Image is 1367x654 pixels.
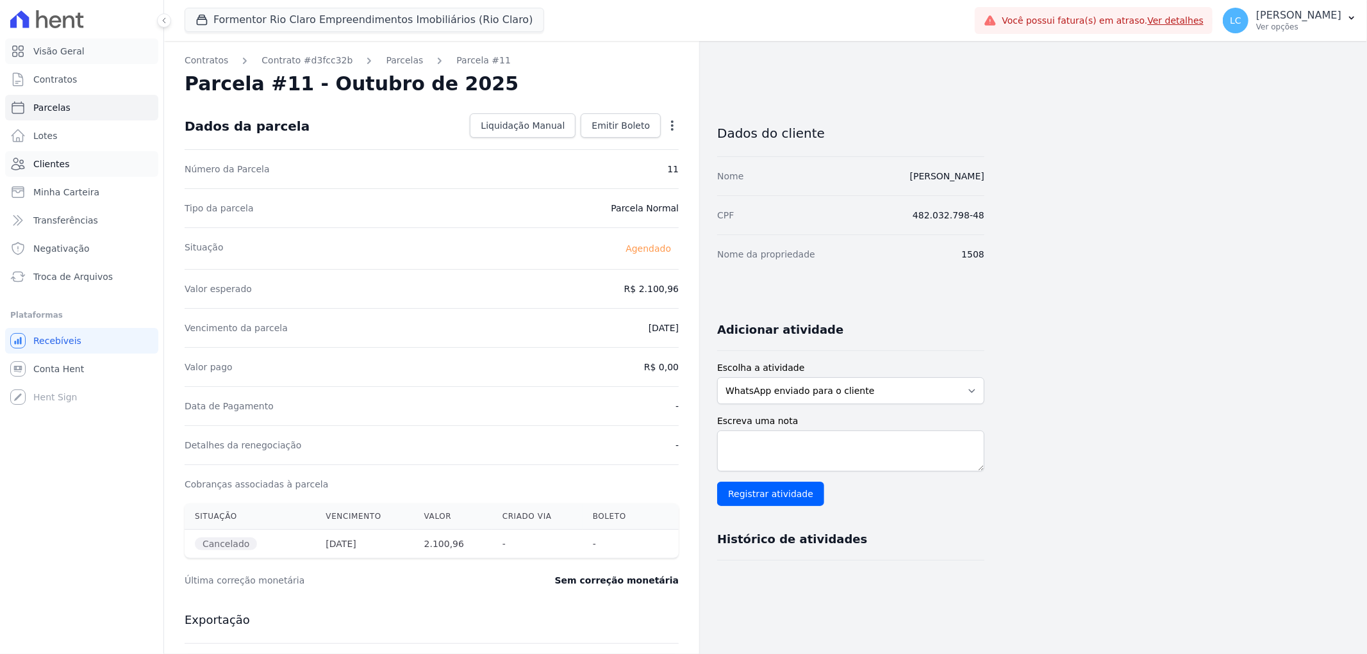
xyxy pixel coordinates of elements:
[33,363,84,375] span: Conta Hent
[555,574,679,587] dd: Sem correção monetária
[5,95,158,120] a: Parcelas
[5,264,158,290] a: Troca de Arquivos
[33,45,85,58] span: Visão Geral
[675,400,679,413] dd: -
[33,214,98,227] span: Transferências
[1213,3,1367,38] button: LC [PERSON_NAME] Ver opções
[717,248,815,261] dt: Nome da propriedade
[624,282,679,295] dd: R$ 2.100,96
[481,119,565,132] span: Liquidação Manual
[185,8,544,32] button: Formentor Rio Claro Empreendimentos Imobiliários (Rio Claro)
[33,158,69,170] span: Clientes
[1256,22,1341,32] p: Ver opções
[33,129,58,142] span: Lotes
[5,328,158,354] a: Recebíveis
[1002,14,1204,28] span: Você possui fatura(s) em atraso.
[592,119,650,132] span: Emitir Boleto
[583,503,652,530] th: Boleto
[1230,16,1241,25] span: LC
[581,113,661,138] a: Emitir Boleto
[33,186,99,199] span: Minha Carteira
[414,530,492,559] th: 2.100,96
[185,612,679,628] h3: Exportação
[185,439,302,452] dt: Detalhes da renegociação
[717,414,984,428] label: Escreva uma nota
[717,482,824,506] input: Registrar atividade
[185,574,477,587] dt: Última correção monetária
[583,530,652,559] th: -
[5,123,158,149] a: Lotes
[386,54,423,67] a: Parcelas
[414,503,492,530] th: Valor
[5,236,158,261] a: Negativação
[717,361,984,375] label: Escolha a atividade
[611,202,679,215] dd: Parcela Normal
[492,530,583,559] th: -
[33,270,113,283] span: Troca de Arquivos
[667,163,679,176] dd: 11
[195,537,257,550] span: Cancelado
[10,307,153,323] div: Plataformas
[717,322,843,338] h3: Adicionar atividade
[185,478,328,491] dt: Cobranças associadas à parcela
[5,151,158,177] a: Clientes
[315,530,413,559] th: [DATE]
[185,322,288,334] dt: Vencimento da parcela
[185,241,224,256] dt: Situação
[717,209,734,222] dt: CPF
[185,503,315,530] th: Situação
[5,208,158,233] a: Transferências
[315,503,413,530] th: Vencimento
[185,72,518,95] h2: Parcela #11 - Outubro de 2025
[185,400,274,413] dt: Data de Pagamento
[185,54,228,67] a: Contratos
[185,163,270,176] dt: Número da Parcela
[644,361,679,373] dd: R$ 0,00
[910,171,984,181] a: [PERSON_NAME]
[5,38,158,64] a: Visão Geral
[961,248,984,261] dd: 1508
[618,241,679,256] span: Agendado
[185,202,254,215] dt: Tipo da parcela
[185,282,252,295] dt: Valor esperado
[717,170,743,183] dt: Nome
[33,334,81,347] span: Recebíveis
[5,67,158,92] a: Contratos
[717,126,984,141] h3: Dados do cliente
[470,113,576,138] a: Liquidação Manual
[33,73,77,86] span: Contratos
[1256,9,1341,22] p: [PERSON_NAME]
[649,322,679,334] dd: [DATE]
[717,532,867,547] h3: Histórico de atividades
[185,119,310,134] div: Dados da parcela
[33,242,90,255] span: Negativação
[5,179,158,205] a: Minha Carteira
[33,101,70,114] span: Parcelas
[492,503,583,530] th: Criado via
[185,361,233,373] dt: Valor pago
[675,439,679,452] dd: -
[5,356,158,382] a: Conta Hent
[261,54,352,67] a: Contrato #d3fcc32b
[185,54,679,67] nav: Breadcrumb
[456,54,511,67] a: Parcela #11
[913,209,984,222] dd: 482.032.798-48
[1148,15,1204,26] a: Ver detalhes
